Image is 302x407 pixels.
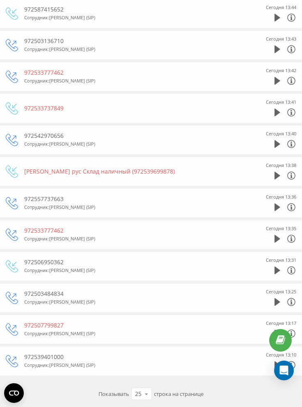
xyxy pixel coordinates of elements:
[49,78,95,84] font: [PERSON_NAME] (SIP)
[266,67,296,73] font: Сегодня 13:42
[266,99,296,105] font: Сегодня 13:41
[48,141,49,147] font: :
[266,36,296,42] font: Сегодня 13:43
[24,78,48,84] font: Сотрудник
[154,390,204,398] font: строка на странице
[135,390,142,398] font: 25
[48,78,49,84] font: :
[24,69,64,76] font: 972533777462
[24,330,48,336] font: Сотрудник
[274,361,294,380] div: Открытый Интерком Мессенджер
[24,258,64,266] font: 972506950362
[49,267,95,273] font: [PERSON_NAME] (SIP)
[266,320,296,326] font: Сегодня 13:17
[98,390,129,398] font: Показывать
[266,288,296,295] font: Сегодня 13:25
[24,299,48,305] font: Сотрудник
[266,225,296,231] font: Сегодня 13:35
[48,267,49,273] font: :
[49,204,95,210] font: [PERSON_NAME] (SIP)
[24,204,48,210] font: Сотрудник
[24,5,64,13] font: 972587415652
[49,299,95,305] font: [PERSON_NAME] (SIP)
[266,162,296,168] font: Сегодня 13:38
[49,236,95,242] font: [PERSON_NAME] (SIP)
[266,352,296,358] font: Сегодня 13:10
[48,46,49,52] font: :
[48,362,49,368] font: :
[266,257,296,263] font: Сегодня 13:31
[24,104,64,112] font: 972533737849
[49,46,95,52] font: [PERSON_NAME] (SIP)
[24,267,48,273] font: Сотрудник
[48,204,49,210] font: :
[24,195,64,203] font: 972557737663
[266,4,296,10] font: Сегодня 13:44
[24,14,48,21] font: Сотрудник
[24,132,64,139] font: 972542970656
[24,353,64,361] font: 972539401000
[24,362,48,368] font: Сотрудник
[24,226,64,234] font: 972533777462
[48,330,49,336] font: :
[48,14,49,21] font: :
[49,362,95,368] font: [PERSON_NAME] (SIP)
[266,194,296,200] font: Сегодня 13:36
[48,299,49,305] font: :
[24,141,48,147] font: Сотрудник
[48,236,49,242] font: :
[4,383,24,403] button: Open CMP widget
[24,290,64,297] font: 972503484834
[24,37,64,45] font: 972503136710
[266,130,296,137] font: Сегодня 13:40
[49,141,95,147] font: [PERSON_NAME] (SIP)
[24,46,48,52] font: Сотрудник
[49,330,95,336] font: [PERSON_NAME] (SIP)
[24,321,64,329] font: 972507799827
[49,14,95,21] font: [PERSON_NAME] (SIP)
[24,167,175,175] font: [PERSON_NAME] рус Склад наличный (972539699878)
[24,236,48,242] font: Сотрудник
